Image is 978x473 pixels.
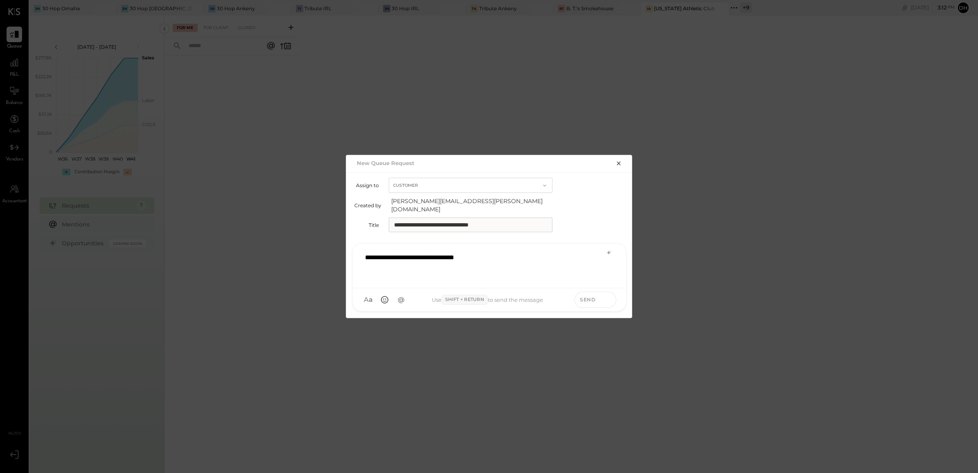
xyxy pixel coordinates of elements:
label: Assign to [354,182,379,188]
span: [PERSON_NAME][EMAIL_ADDRESS][PERSON_NAME][DOMAIN_NAME] [391,197,555,213]
button: Aa [361,292,376,307]
span: Shift + Return [442,295,488,305]
label: Created by [354,202,381,208]
label: Title [354,222,379,228]
span: @ [398,296,405,304]
h2: New Queue Request [357,160,415,166]
span: Send [580,296,595,303]
div: Use to send the message [408,295,566,305]
button: @ [394,292,408,307]
span: a [369,296,373,304]
button: Customer [389,178,552,193]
